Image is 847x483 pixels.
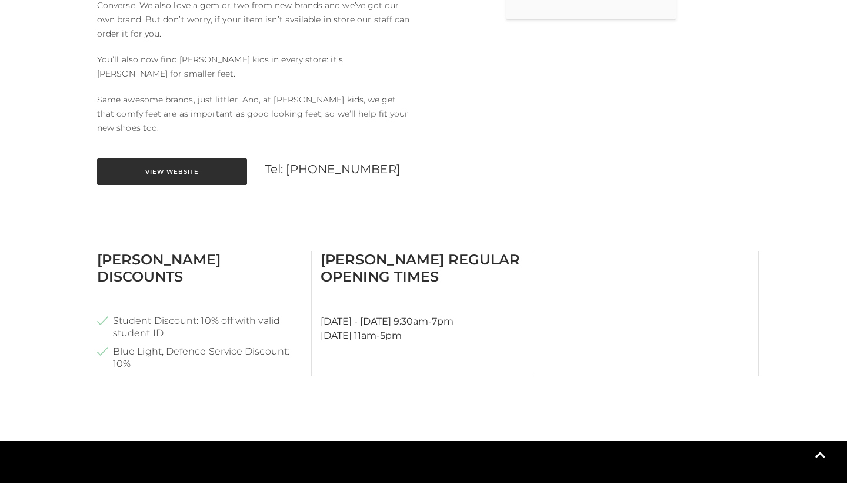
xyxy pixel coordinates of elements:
a: Tel: [PHONE_NUMBER] [265,162,400,176]
li: Blue Light, Defence Service Discount: 10% [97,345,302,370]
h3: [PERSON_NAME] Discounts [97,251,302,285]
a: View Website [97,158,247,185]
div: [DATE] - [DATE] 9:30am-7pm [DATE] 11am-5pm [312,251,535,376]
li: Student Discount: 10% off with valid student ID [97,315,302,339]
h3: [PERSON_NAME] Regular Opening Times [321,251,526,285]
p: Same awesome brands, just littler. And, at [PERSON_NAME] kids, we get that comfy feet are as impo... [97,92,415,135]
p: You’ll also now find [PERSON_NAME] kids in every store: it’s [PERSON_NAME] for smaller feet. [97,52,415,81]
